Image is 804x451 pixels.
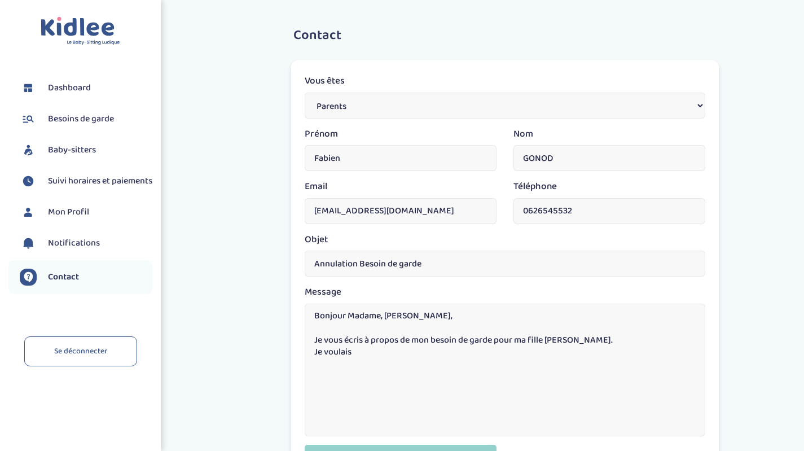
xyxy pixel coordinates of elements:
label: Message [305,285,341,300]
img: logo.svg [41,17,120,46]
span: Contact [48,270,79,284]
label: Email [305,179,327,194]
a: Notifications [20,235,152,252]
img: dashboard.svg [20,80,37,97]
a: Dashboard [20,80,152,97]
span: Baby-sitters [48,143,96,157]
a: Baby-sitters [20,142,152,159]
img: notification.svg [20,235,37,252]
img: suivihoraire.svg [20,173,37,190]
label: Téléphone [513,179,557,194]
label: Prénom [305,127,338,142]
span: Mon Profil [48,205,89,219]
a: Se déconnecter [24,336,137,366]
a: Mon Profil [20,204,152,221]
span: Besoins de garde [48,112,114,126]
a: Besoins de garde [20,111,152,128]
a: Contact [20,269,152,286]
label: Vous êtes [305,74,345,89]
img: besoin.svg [20,111,37,128]
span: Dashboard [48,81,91,95]
label: Objet [305,233,328,247]
h3: Contact [293,28,728,43]
label: Nom [513,127,533,142]
img: profil.svg [20,204,37,221]
img: babysitters.svg [20,142,37,159]
span: Notifications [48,237,100,250]
a: Suivi horaires et paiements [20,173,152,190]
span: Suivi horaires et paiements [48,174,152,188]
img: contact.svg [20,269,37,286]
